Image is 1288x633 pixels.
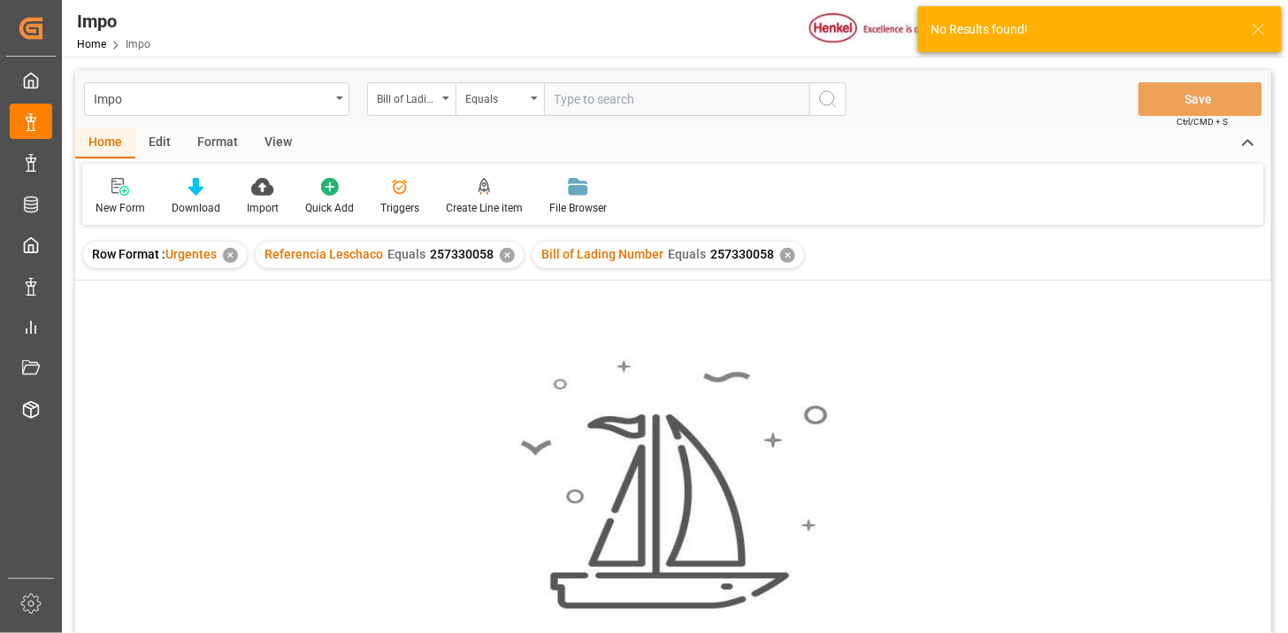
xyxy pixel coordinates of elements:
div: ✕ [223,248,238,263]
div: Edit [135,128,184,158]
div: New Form [96,200,145,216]
div: Create Line item [446,200,523,216]
div: Bill of Lading Number [377,87,437,107]
button: Save [1138,82,1262,116]
button: search button [809,82,847,116]
input: Type to search [544,82,809,116]
span: Row Format : [92,247,165,261]
div: Import [247,200,279,216]
img: smooth_sailing.jpeg [518,359,828,612]
span: 257330058 [710,247,774,261]
div: Impo [94,87,330,109]
img: Henkel%20logo.jpg_1689854090.jpg [809,13,958,44]
div: Format [184,128,251,158]
button: open menu [84,82,349,116]
span: 257330058 [430,247,494,261]
div: File Browser [549,200,607,216]
div: No Results found! [931,20,1235,39]
span: Bill of Lading Number [541,247,663,261]
div: ✕ [780,248,795,263]
button: open menu [456,82,544,116]
div: Home [75,128,135,158]
span: Referencia Leschaco [264,247,383,261]
span: Equals [387,247,425,261]
div: ✕ [500,248,515,263]
span: Equals [668,247,706,261]
div: Triggers [380,200,419,216]
a: Home [77,38,106,50]
div: View [251,128,305,158]
div: Download [172,200,220,216]
span: Urgentes [165,247,217,261]
span: Ctrl/CMD + S [1177,115,1229,128]
button: open menu [367,82,456,116]
div: Impo [77,8,150,35]
div: Quick Add [305,200,354,216]
div: Equals [465,87,525,107]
